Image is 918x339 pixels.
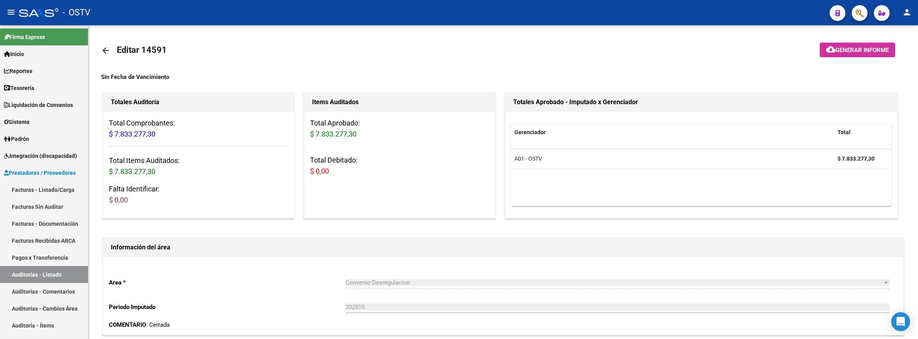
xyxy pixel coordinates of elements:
span: - OSTV [62,4,90,21]
h3: Total Aprobado: [310,118,489,140]
h3: Total Items Auditados: [109,155,288,177]
h1: Items Auditados [312,96,487,109]
span: Sistema [4,118,30,126]
h3: Total Debitado: [310,155,489,177]
span: Integración (discapacidad) [4,152,77,160]
h1: Totales Auditoría [111,96,286,109]
span: : Cerrada [109,321,170,328]
span: Prestadores / Proveedores [4,169,76,177]
span: A01 - OSTV [514,155,542,162]
span: $ 0,00 [109,196,128,204]
span: Generar informe [836,47,889,54]
span: $ 7.833.277,30 [109,167,155,176]
div: Sin Fecha de Vencimiento [101,73,905,81]
h1: Información del área [111,241,896,254]
mat-icon: arrow_back [101,46,110,55]
span: Padrón [4,135,29,143]
span: Liquidación de Convenios [4,101,73,109]
span: Gerenciador [514,129,546,135]
datatable-header-cell: Gerenciador [511,124,834,141]
mat-icon: cloud_download [826,45,836,54]
mat-icon: menu [6,7,16,17]
h3: Total Comprobantes: [109,118,288,140]
span: Editar 14591 [117,45,167,55]
strong: COMENTARIO [109,321,146,328]
span: Inicio [4,50,24,58]
span: Reportes [4,67,32,75]
mat-icon: person [902,7,912,17]
p: Periodo Imputado [109,303,346,311]
button: Generar informe [820,43,895,57]
strong: $ 7.833.277,30 [838,155,875,162]
p: Area * [109,278,346,287]
div: Open Intercom Messenger [891,312,910,331]
span: $ 7.833.277,30 [109,130,155,138]
h1: Totales Aprobado - Imputado x Gerenciador [513,96,890,109]
span: Total [838,129,851,135]
span: Tesorería [4,84,34,92]
datatable-header-cell: Total [834,124,886,141]
h3: Falta Identificar: [109,184,288,206]
span: Convenio Desregulacion [346,279,410,286]
span: Firma Express [4,33,45,41]
span: $ 0,00 [310,167,329,175]
span: $ 7.833.277,30 [310,130,357,138]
